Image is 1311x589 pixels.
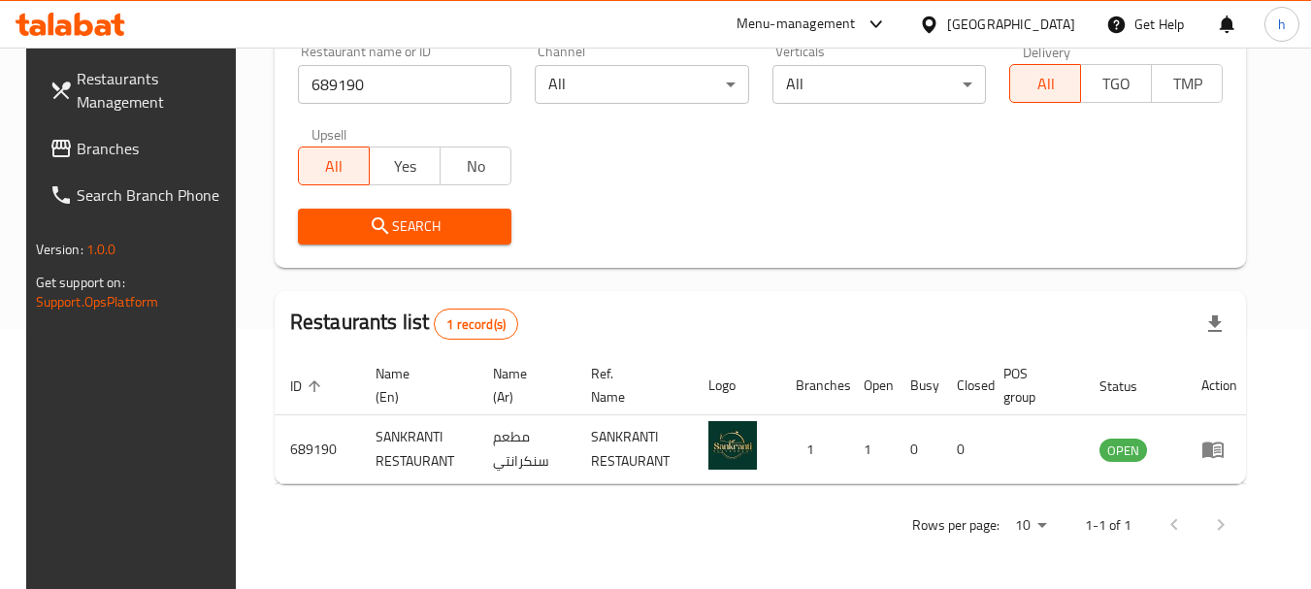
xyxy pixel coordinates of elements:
span: Name (En) [376,362,454,409]
a: Search Branch Phone [34,172,246,218]
td: 0 [895,415,941,484]
div: OPEN [1099,439,1147,462]
span: TMP [1160,70,1215,98]
td: SANKRANTI RESTAURANT [575,415,693,484]
span: 1 record(s) [435,315,517,334]
span: Search [313,214,496,239]
div: [GEOGRAPHIC_DATA] [947,14,1075,35]
td: SANKRANTI RESTAURANT [360,415,477,484]
span: All [307,152,362,180]
span: All [1018,70,1073,98]
label: Upsell [311,127,347,141]
button: All [1009,64,1081,103]
th: Busy [895,356,941,415]
td: 689190 [275,415,360,484]
h2: Restaurants list [290,308,518,340]
a: Restaurants Management [34,55,246,125]
span: Get support on: [36,270,125,295]
p: Rows per page: [912,513,1000,538]
span: ID [290,375,327,398]
img: SANKRANTI RESTAURANT [708,421,757,470]
td: 0 [941,415,988,484]
div: All [772,65,986,104]
th: Action [1186,356,1253,415]
span: Branches [77,137,230,160]
span: OPEN [1099,440,1147,462]
span: TGO [1089,70,1144,98]
div: Total records count [434,309,518,340]
a: Support.OpsPlatform [36,289,159,314]
button: TMP [1151,64,1223,103]
th: Closed [941,356,988,415]
td: 1 [780,415,848,484]
button: No [440,147,511,185]
div: Menu-management [737,13,856,36]
div: Rows per page: [1007,511,1054,540]
span: 1.0.0 [86,237,116,262]
div: Menu [1201,438,1237,461]
td: 1 [848,415,895,484]
span: Version: [36,237,83,262]
span: Ref. Name [591,362,670,409]
div: Export file [1192,301,1238,347]
td: مطعم سنكرانتي [477,415,575,484]
span: Yes [377,152,433,180]
span: Search Branch Phone [77,183,230,207]
table: enhanced table [275,356,1253,484]
input: Search for restaurant name or ID.. [298,65,511,104]
a: Branches [34,125,246,172]
span: Status [1099,375,1163,398]
button: Yes [369,147,441,185]
label: Delivery [1023,45,1071,58]
div: All [535,65,748,104]
th: Branches [780,356,848,415]
span: POS group [1003,362,1061,409]
span: Restaurants Management [77,67,230,114]
p: 1-1 of 1 [1085,513,1131,538]
button: Search [298,209,511,245]
span: No [448,152,504,180]
span: Name (Ar) [493,362,552,409]
span: h [1278,14,1286,35]
button: TGO [1080,64,1152,103]
th: Open [848,356,895,415]
button: All [298,147,370,185]
th: Logo [693,356,780,415]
